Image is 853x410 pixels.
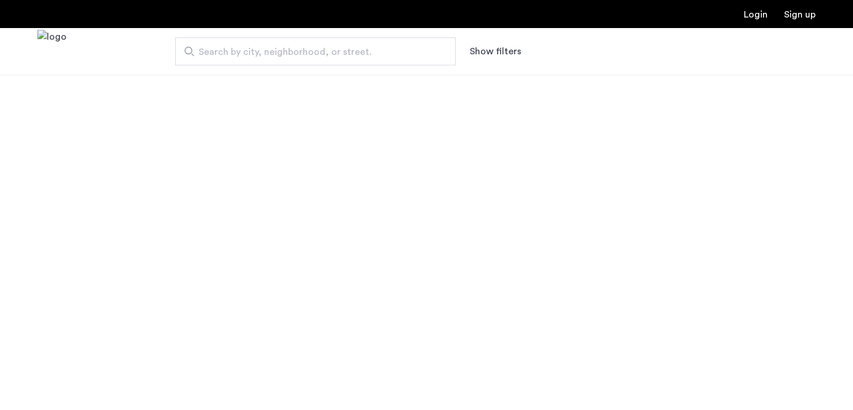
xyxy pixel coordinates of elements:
[784,10,816,19] a: Registration
[175,37,456,65] input: Apartment Search
[37,30,67,74] a: Cazamio Logo
[199,45,423,59] span: Search by city, neighborhood, or street.
[744,10,768,19] a: Login
[470,44,521,58] button: Show or hide filters
[37,30,67,74] img: logo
